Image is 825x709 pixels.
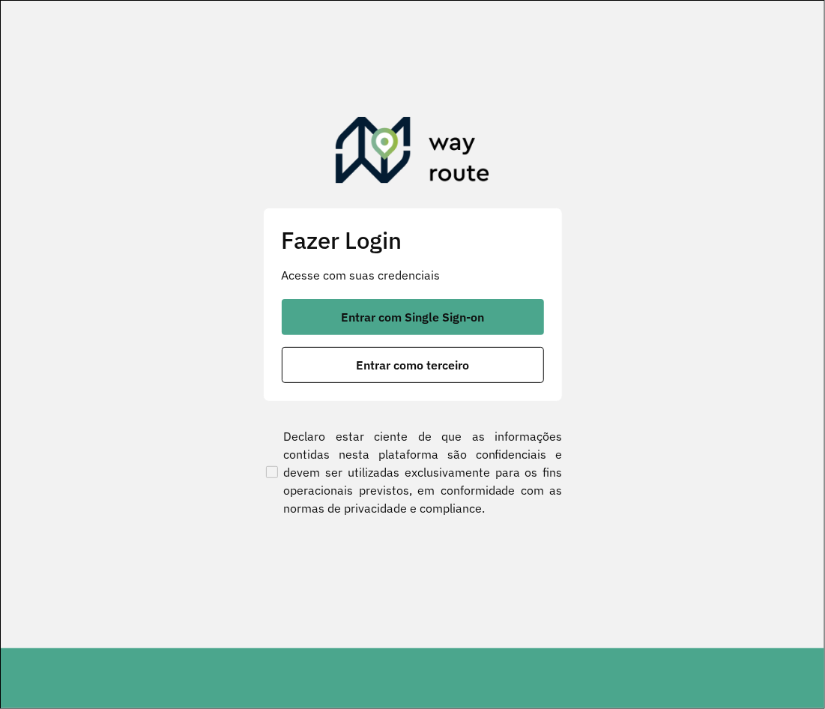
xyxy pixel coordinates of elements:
span: Entrar com Single Sign-on [341,311,484,323]
button: button [282,347,544,383]
button: button [282,299,544,335]
span: Entrar como terceiro [356,359,469,371]
h2: Fazer Login [282,226,544,254]
img: Roteirizador AmbevTech [336,117,490,189]
label: Declaro estar ciente de que as informações contidas nesta plataforma são confidenciais e devem se... [263,427,563,517]
p: Acesse com suas credenciais [282,266,544,284]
